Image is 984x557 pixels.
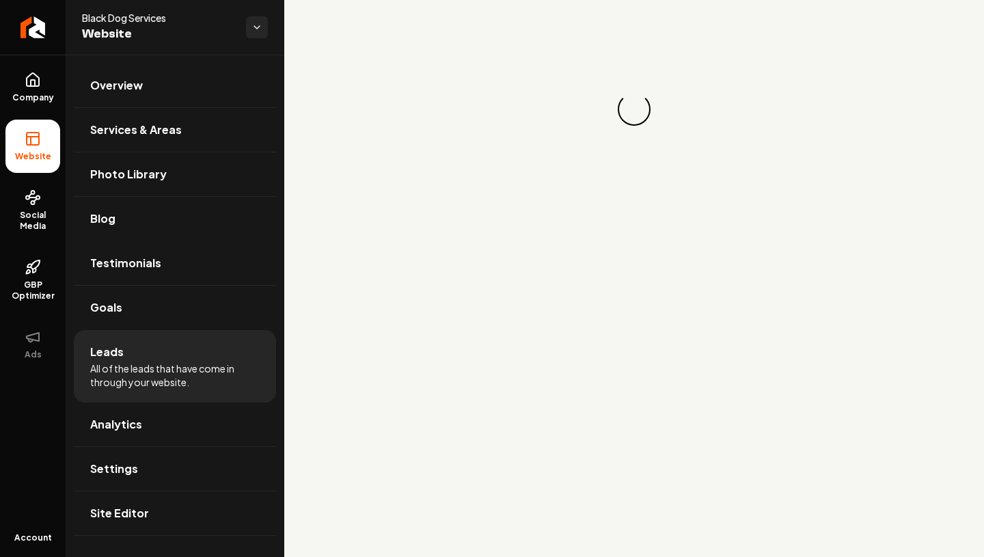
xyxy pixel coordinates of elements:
[82,25,235,44] span: Website
[90,77,143,94] span: Overview
[611,86,657,133] div: Loading
[74,108,276,152] a: Services & Areas
[10,151,57,162] span: Website
[20,16,46,38] img: Rebolt Logo
[5,248,60,312] a: GBP Optimizer
[82,11,235,25] span: Black Dog Services
[7,92,59,103] span: Company
[5,210,60,232] span: Social Media
[19,349,47,360] span: Ads
[90,362,260,389] span: All of the leads that have come in through your website.
[90,416,142,433] span: Analytics
[5,280,60,301] span: GBP Optimizer
[74,286,276,329] a: Goals
[74,447,276,491] a: Settings
[90,166,167,182] span: Photo Library
[74,241,276,285] a: Testimonials
[74,152,276,196] a: Photo Library
[5,178,60,243] a: Social Media
[74,491,276,535] a: Site Editor
[74,64,276,107] a: Overview
[5,61,60,114] a: Company
[90,344,124,360] span: Leads
[14,532,52,543] span: Account
[90,461,138,477] span: Settings
[90,210,115,227] span: Blog
[90,122,182,138] span: Services & Areas
[74,197,276,241] a: Blog
[5,318,60,371] button: Ads
[74,403,276,446] a: Analytics
[90,299,122,316] span: Goals
[90,505,149,521] span: Site Editor
[90,255,161,271] span: Testimonials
